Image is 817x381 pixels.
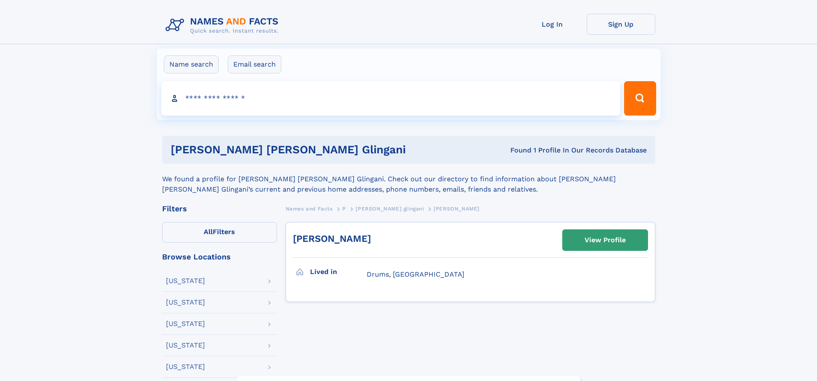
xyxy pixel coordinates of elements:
button: Search Button [624,81,656,116]
img: Logo Names and Facts [162,14,286,37]
span: P [342,206,346,212]
div: Filters [162,205,277,213]
label: Filters [162,222,277,243]
h3: Lived in [310,265,367,279]
input: search input [161,81,621,116]
a: [PERSON_NAME] [293,233,371,244]
div: [US_STATE] [166,277,205,284]
span: [PERSON_NAME] [434,206,479,212]
div: We found a profile for [PERSON_NAME] [PERSON_NAME] Glingani. Check out our directory to find info... [162,164,655,195]
label: Email search [228,55,281,73]
a: View Profile [563,230,648,250]
span: [PERSON_NAME] glingani [356,206,424,212]
span: Drums, [GEOGRAPHIC_DATA] [367,270,464,278]
span: All [204,228,213,236]
div: Found 1 Profile In Our Records Database [458,146,647,155]
div: [US_STATE] [166,299,205,306]
a: Sign Up [587,14,655,35]
div: [US_STATE] [166,363,205,370]
div: Browse Locations [162,253,277,261]
a: Names and Facts [286,203,333,214]
a: P [342,203,346,214]
a: Log In [518,14,587,35]
div: View Profile [585,230,626,250]
div: [US_STATE] [166,342,205,349]
div: [US_STATE] [166,320,205,327]
a: [PERSON_NAME] glingani [356,203,424,214]
label: Name search [164,55,219,73]
h1: [PERSON_NAME] [PERSON_NAME] Glingani [171,144,458,155]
